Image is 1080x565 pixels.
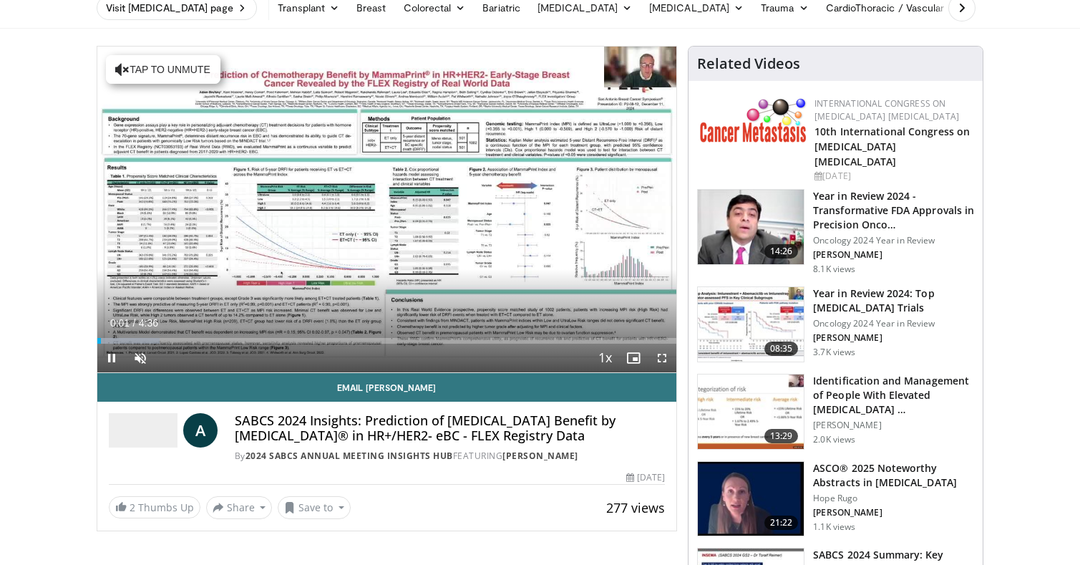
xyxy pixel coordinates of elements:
div: By FEATURING [235,450,666,463]
span: 0:01 [110,317,130,329]
div: Progress Bar [97,338,677,344]
a: A [183,413,218,448]
p: [PERSON_NAME] [813,332,974,344]
button: Share [206,496,273,519]
img: 6ff8bc22-9509-4454-a4f8-ac79dd3b8976.png.150x105_q85_autocrop_double_scale_upscale_version-0.2.png [700,97,807,143]
p: Oncology 2024 Year in Review [813,318,974,329]
img: 22cacae0-80e8-46c7-b946-25cff5e656fa.150x105_q85_crop-smart_upscale.jpg [698,190,804,264]
span: 277 views [606,499,665,516]
h4: SABCS 2024 Insights: Prediction of [MEDICAL_DATA] Benefit by [MEDICAL_DATA]® in HR+/HER2- eBC - F... [235,413,666,444]
button: Pause [97,344,126,372]
p: Oncology 2024 Year in Review [813,235,974,246]
span: 14:26 [764,244,799,259]
a: 14:26 Year in Review 2024 - Transformative FDA Approvals in Precision Onco… Oncology 2024 Year in... [697,189,974,275]
a: 21:22 ASCO® 2025 Noteworthy Abstracts in [MEDICAL_DATA] Hope Rugo [PERSON_NAME] 1.1K views [697,461,974,537]
p: 3.7K views [813,347,855,358]
h4: Related Videos [697,55,800,72]
p: [PERSON_NAME] [813,249,974,261]
img: 2afea796-6ee7-4bc1-b389-bb5393c08b2f.150x105_q85_crop-smart_upscale.jpg [698,287,804,362]
video-js: Video Player [97,47,677,373]
img: 3d9d22fd-0cff-4266-94b4-85ed3e18f7c3.150x105_q85_crop-smart_upscale.jpg [698,462,804,536]
p: 1.1K views [813,521,855,533]
h3: Identification and Management of People With Elevated [MEDICAL_DATA] … [813,374,974,417]
a: [PERSON_NAME] [502,450,578,462]
p: [PERSON_NAME] [813,420,974,431]
h3: Year in Review 2024: Top [MEDICAL_DATA] Trials [813,286,974,315]
img: 2024 SABCS Annual Meeting Insights Hub [109,413,177,448]
a: Email [PERSON_NAME] [97,373,677,402]
div: [DATE] [814,170,971,183]
h3: Year in Review 2024 - Transformative FDA Approvals in Precision Onco… [813,189,974,232]
img: f3e414da-7d1c-4e07-9ec1-229507e9276d.150x105_q85_crop-smart_upscale.jpg [698,375,804,449]
button: Save to [278,496,351,519]
p: [PERSON_NAME] [813,507,974,518]
a: 10th International Congress on [MEDICAL_DATA] [MEDICAL_DATA] [814,125,970,168]
p: Hope Rugo [813,493,974,504]
button: Tap to unmute [106,55,220,84]
button: Fullscreen [648,344,676,372]
span: 4:36 [139,317,158,329]
span: 2 [130,501,135,514]
span: 21:22 [764,516,799,530]
a: 2024 SABCS Annual Meeting Insights Hub [245,450,453,462]
span: 08:35 [764,342,799,356]
a: 13:29 Identification and Management of People With Elevated [MEDICAL_DATA] … [PERSON_NAME] 2.0K v... [697,374,974,450]
button: Enable picture-in-picture mode [619,344,648,372]
button: Playback Rate [590,344,619,372]
div: [DATE] [626,471,665,484]
button: Unmute [126,344,155,372]
a: International Congress on [MEDICAL_DATA] [MEDICAL_DATA] [814,97,959,122]
p: 8.1K views [813,264,855,275]
span: / [133,317,136,329]
a: 2 Thumbs Up [109,496,200,518]
span: 13:29 [764,429,799,443]
p: 2.0K views [813,434,855,445]
h3: ASCO® 2025 Noteworthy Abstracts in [MEDICAL_DATA] [813,461,974,490]
a: 08:35 Year in Review 2024: Top [MEDICAL_DATA] Trials Oncology 2024 Year in Review [PERSON_NAME] 3... [697,286,974,362]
